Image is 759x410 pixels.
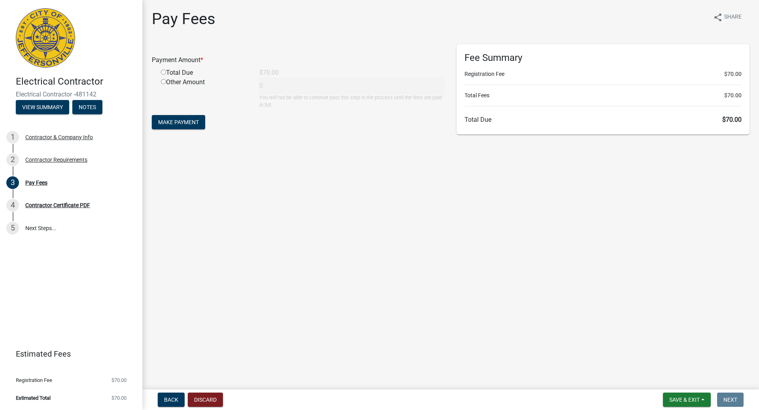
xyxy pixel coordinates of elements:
button: Make Payment [152,115,205,129]
span: Save & Exit [669,397,700,403]
div: 3 [6,176,19,189]
a: Back to Top [12,10,43,17]
div: Contractor & Company Info [25,134,93,140]
div: Contractor Certificate PDF [25,202,90,208]
span: Registration Fee [16,378,52,383]
span: Next [723,397,737,403]
span: $70.00 [111,395,126,401]
span: $70.00 [724,91,742,100]
button: Back [158,393,185,407]
h3: Style [3,25,115,34]
span: $70.00 [111,378,126,383]
div: Other Amount [155,77,253,109]
span: Electrical Contractor -481142 [16,91,126,98]
button: Save & Exit [663,393,711,407]
div: Payment Amount [146,55,451,65]
h1: Pay Fees [152,9,215,28]
wm-modal-confirm: Summary [16,104,69,111]
div: 4 [6,199,19,212]
span: $70.00 [722,116,742,123]
button: shareShare [707,9,748,25]
button: Notes [72,100,102,114]
a: Estimated Fees [6,346,130,362]
li: Registration Fee [464,70,742,78]
i: share [713,13,723,22]
wm-modal-confirm: Notes [72,104,102,111]
button: Next [717,393,744,407]
img: City of Jeffersonville, Indiana [16,8,75,68]
div: 5 [6,222,19,234]
div: 1 [6,131,19,144]
div: Total Due [155,68,253,77]
button: View Summary [16,100,69,114]
h6: Total Due [464,116,742,123]
div: Contractor Requirements [25,157,87,162]
span: $70.00 [724,70,742,78]
h4: Electrical Contractor [16,76,136,87]
h6: Fee Summary [464,52,742,64]
span: Make Payment [158,119,199,125]
button: Discard [188,393,223,407]
div: Outline [3,3,115,10]
span: Estimated Total [16,395,51,401]
span: Share [724,13,742,22]
span: 16 px [9,55,22,62]
label: Font Size [3,48,27,55]
span: Back [164,397,178,403]
div: 2 [6,153,19,166]
div: Pay Fees [25,180,47,185]
li: Total Fees [464,91,742,100]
